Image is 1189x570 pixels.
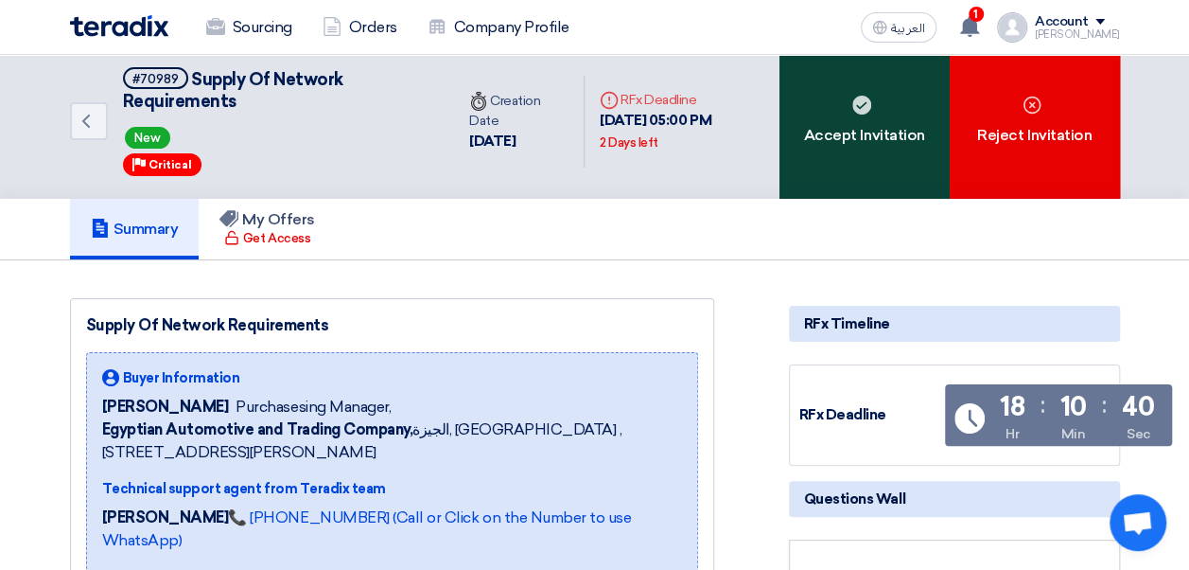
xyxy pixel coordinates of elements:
div: 40 [1122,394,1154,420]
h5: Supply Of Network Requirements [123,67,432,114]
div: [DATE] [469,131,568,152]
a: My Offers Get Access [199,199,336,259]
div: 18 [1000,394,1024,420]
div: : [1102,388,1107,422]
strong: [PERSON_NAME] [102,508,229,526]
div: Supply Of Network Requirements [86,314,698,337]
a: Orders [307,7,412,48]
div: #70989 [132,73,179,85]
a: Open chat [1110,494,1166,551]
span: الجيزة, [GEOGRAPHIC_DATA] ,[STREET_ADDRESS][PERSON_NAME] [102,419,682,464]
div: RFx Deadline [799,404,941,426]
div: Sec [1127,424,1150,444]
span: [PERSON_NAME] [102,396,229,419]
span: Buyer Information [123,368,240,388]
div: Technical support agent from Teradix team [102,479,682,499]
a: Sourcing [191,7,307,48]
div: Get Access [224,229,310,248]
span: 1 [969,7,984,22]
a: Summary [70,199,200,259]
div: 10 [1059,394,1086,420]
div: RFx Timeline [789,306,1120,342]
span: العربية [891,22,925,35]
a: Company Profile [412,7,585,48]
div: Account [1035,14,1089,30]
div: Reject Invitation [950,45,1120,199]
span: New [125,127,170,149]
span: Supply Of Network Requirements [123,69,343,112]
div: Accept Invitation [779,45,950,199]
div: 2 Days left [600,134,658,152]
span: Questions Wall [804,489,905,509]
button: العربية [861,12,936,43]
div: [DATE] 05:00 PM [600,110,763,152]
b: Egyptian Automotive and Trading Company, [102,420,413,438]
h5: My Offers [219,210,315,229]
div: [PERSON_NAME] [1035,29,1120,40]
h5: Summary [91,220,179,239]
div: RFx Deadline [600,90,763,110]
div: Hr [1005,424,1019,444]
div: Creation Date [469,91,568,131]
a: 📞 [PHONE_NUMBER] (Call or Click on the Number to use WhatsApp) [102,508,632,549]
img: profile_test.png [997,12,1027,43]
span: Critical [149,158,192,171]
div: : [1040,388,1044,422]
span: Purchasesing Manager, [236,396,391,419]
img: Teradix logo [70,15,168,37]
div: Min [1061,424,1086,444]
